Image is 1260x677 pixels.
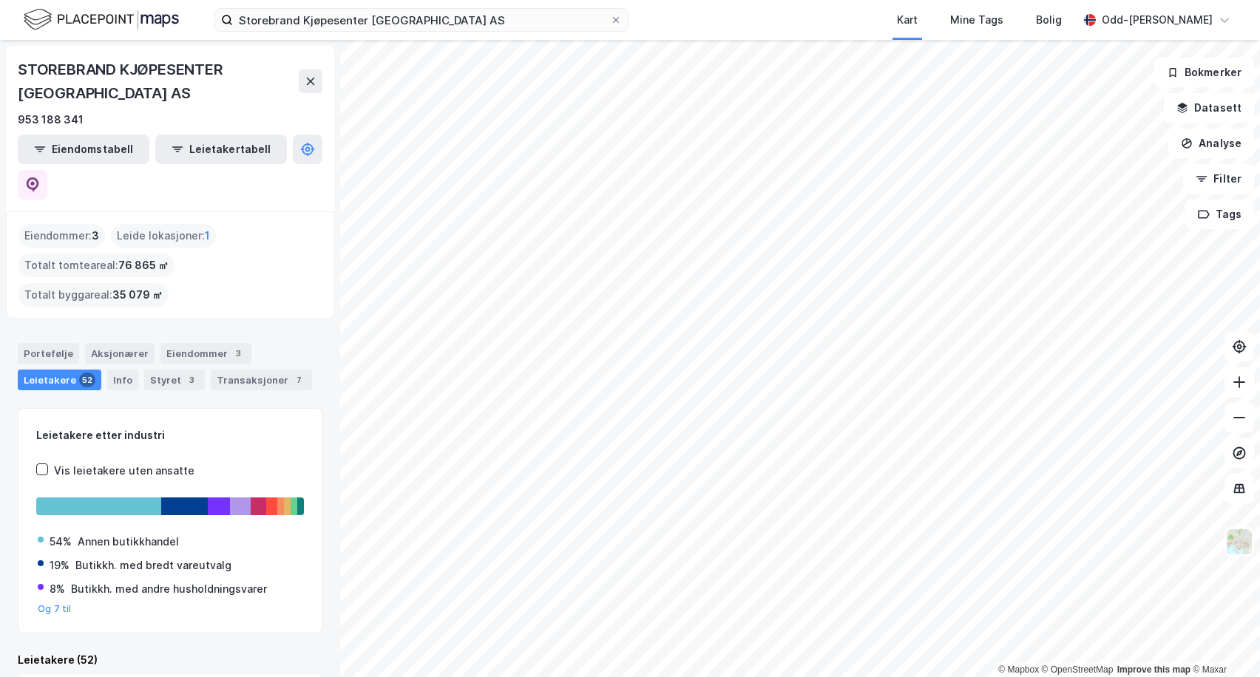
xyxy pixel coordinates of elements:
button: Leietakertabell [155,135,287,164]
a: Improve this map [1117,664,1190,675]
div: Portefølje [18,343,79,364]
div: Butikkh. med andre husholdningsvarer [71,580,267,598]
div: Leide lokasjoner : [111,224,216,248]
div: Kart [897,11,918,29]
button: Analyse [1168,129,1254,158]
div: Vis leietakere uten ansatte [54,462,194,480]
div: Aksjonærer [85,343,155,364]
div: Leietakere etter industri [36,426,304,444]
button: Og 7 til [38,603,72,615]
div: 3 [184,372,199,387]
div: 3 [231,346,245,361]
div: 7 [291,372,306,387]
button: Tags [1185,200,1254,229]
div: Transaksjoner [211,370,312,390]
div: 54% [50,533,72,551]
div: Kontrollprogram for chat [1186,606,1260,677]
div: 8% [50,580,65,598]
div: 52 [79,372,95,387]
span: 1 [205,227,210,245]
div: Butikkh. med bredt vareutvalg [75,557,231,574]
img: Z [1225,528,1253,556]
div: Annen butikkhandel [78,533,179,551]
div: 953 188 341 [18,111,84,129]
a: OpenStreetMap [1042,664,1114,675]
button: Filter [1183,164,1254,194]
div: STOREBRAND KJØPESENTER [GEOGRAPHIC_DATA] AS [18,58,299,105]
span: 3 [92,227,99,245]
button: Eiendomstabell [18,135,149,164]
div: Bolig [1036,11,1062,29]
img: logo.f888ab2527a4732fd821a326f86c7f29.svg [24,7,179,33]
input: Søk på adresse, matrikkel, gårdeiere, leietakere eller personer [233,9,610,31]
div: Styret [144,370,205,390]
div: Eiendommer [160,343,251,364]
div: Info [107,370,138,390]
span: 76 865 ㎡ [118,256,169,274]
div: Totalt tomteareal : [18,254,175,277]
div: Leietakere [18,370,101,390]
div: Eiendommer : [18,224,105,248]
div: Odd-[PERSON_NAME] [1102,11,1213,29]
div: Totalt byggareal : [18,283,169,307]
span: 35 079 ㎡ [112,286,163,304]
button: Datasett [1164,93,1254,123]
a: Mapbox [998,664,1039,675]
div: Mine Tags [950,11,1003,29]
button: Bokmerker [1154,58,1254,87]
div: 19% [50,557,70,574]
div: Leietakere (52) [18,651,322,669]
iframe: Chat Widget [1186,606,1260,677]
